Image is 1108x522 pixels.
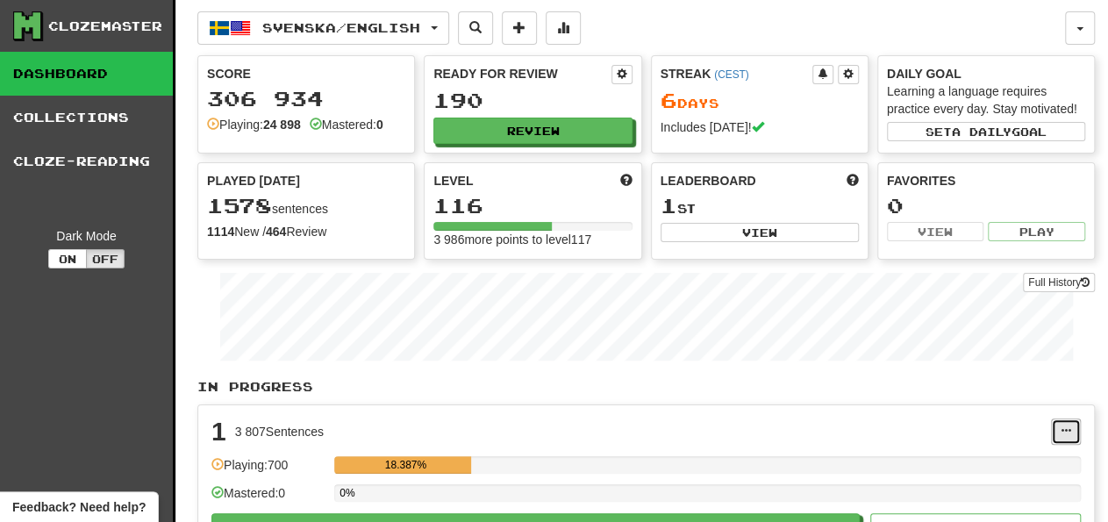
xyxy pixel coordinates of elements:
div: 3 807 Sentences [235,423,324,440]
button: Play [988,222,1085,241]
span: 6 [661,88,677,112]
div: Includes [DATE]! [661,118,859,136]
strong: 464 [266,225,286,239]
span: Open feedback widget [12,498,146,516]
button: More stats [546,11,581,45]
div: 3 986 more points to level 117 [433,231,632,248]
button: View [661,223,859,242]
span: Svenska / English [262,20,420,35]
span: Leaderboard [661,172,756,189]
div: Dark Mode [13,227,160,245]
button: Review [433,118,632,144]
div: Daily Goal [887,65,1085,82]
div: 1 [211,418,226,445]
div: sentences [207,195,405,218]
div: Mastered: [310,116,383,133]
span: This week in points, UTC [847,172,859,189]
div: Ready for Review [433,65,611,82]
a: Full History [1023,273,1095,292]
span: a daily [952,125,1011,138]
div: Playing: [207,116,301,133]
div: Mastered: 0 [211,484,325,513]
span: Level [433,172,473,189]
span: Score more points to level up [620,172,633,189]
div: 116 [433,195,632,217]
div: 0 [887,195,1085,217]
strong: 0 [376,118,383,132]
div: Score [207,65,405,82]
div: 306 934 [207,88,405,110]
div: Playing: 700 [211,456,325,485]
strong: 24 898 [263,118,301,132]
div: 18.387% [340,456,471,474]
div: Clozemaster [48,18,162,35]
div: Day s [661,89,859,112]
div: Learning a language requires practice every day. Stay motivated! [887,82,1085,118]
button: Off [86,249,125,268]
span: Played [DATE] [207,172,300,189]
div: Streak [661,65,812,82]
button: Add sentence to collection [502,11,537,45]
div: 190 [433,89,632,111]
div: New / Review [207,223,405,240]
span: 1578 [207,193,272,218]
div: st [661,195,859,218]
button: View [887,222,984,241]
p: In Progress [197,378,1095,396]
div: Favorites [887,172,1085,189]
button: Search sentences [458,11,493,45]
span: 1 [661,193,677,218]
button: Seta dailygoal [887,122,1085,141]
a: (CEST) [714,68,749,81]
strong: 1114 [207,225,234,239]
button: Svenska/English [197,11,449,45]
button: On [48,249,87,268]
